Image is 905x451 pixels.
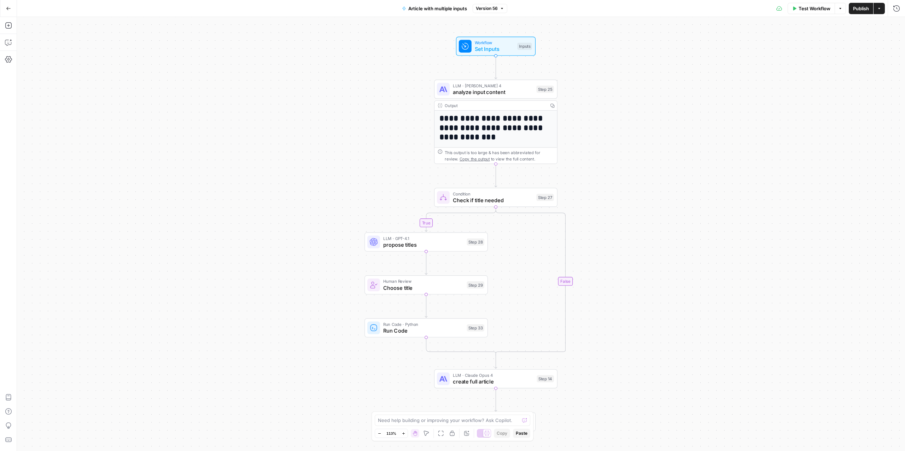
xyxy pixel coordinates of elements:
[453,82,533,89] span: LLM · [PERSON_NAME] 4
[383,327,463,335] span: Run Code
[425,294,427,317] g: Edge from step_29 to step_33
[467,238,484,245] div: Step 28
[799,5,830,12] span: Test Workflow
[383,241,463,249] span: propose titles
[453,377,533,386] span: create full article
[495,388,497,411] g: Edge from step_14 to end
[467,324,484,331] div: Step 33
[496,207,565,356] g: Edge from step_27 to step_27-conditional-end
[495,354,497,369] g: Edge from step_27-conditional-end to step_14
[383,321,463,327] span: Run Code · Python
[473,4,507,13] button: Version 56
[495,56,497,79] g: Edge from start to step_25
[476,5,498,12] span: Version 56
[513,429,530,438] button: Paste
[497,430,507,437] span: Copy
[849,3,873,14] button: Publish
[475,40,514,46] span: Workflow
[364,233,488,252] div: LLM · GPT-4.1propose titlesStep 28
[788,3,835,14] button: Test Workflow
[495,164,497,187] g: Edge from step_25 to step_27
[383,284,463,292] span: Choose title
[445,149,554,162] div: This output is too large & has been abbreviated for review. to view the full content.
[408,5,467,12] span: Article with multiple inputs
[475,45,514,53] span: Set Inputs
[383,235,463,241] span: LLM · GPT-4.1
[453,196,533,204] span: Check if title needed
[517,43,532,50] div: Inputs
[453,191,533,197] span: Condition
[537,375,554,382] div: Step 14
[453,372,533,379] span: LLM · Claude Opus 4
[434,37,557,56] div: WorkflowSet InputsInputs
[398,3,471,14] button: Article with multiple inputs
[494,429,510,438] button: Copy
[364,275,488,294] div: Human ReviewChoose titleStep 29
[434,369,557,388] div: LLM · Claude Opus 4create full articleStep 14
[425,207,496,232] g: Edge from step_27 to step_28
[426,338,496,356] g: Edge from step_33 to step_27-conditional-end
[386,430,396,436] span: 113%
[425,252,427,275] g: Edge from step_28 to step_29
[460,157,490,162] span: Copy the output
[516,430,527,437] span: Paste
[434,412,557,431] div: EndOutput
[364,318,488,338] div: Run Code · PythonRun CodeStep 33
[445,102,545,109] div: Output
[453,88,533,96] span: analyze input content
[536,194,554,201] div: Step 27
[383,278,463,285] span: Human Review
[434,188,557,207] div: ConditionCheck if title neededStep 27
[853,5,869,12] span: Publish
[536,86,554,93] div: Step 25
[467,281,484,288] div: Step 29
